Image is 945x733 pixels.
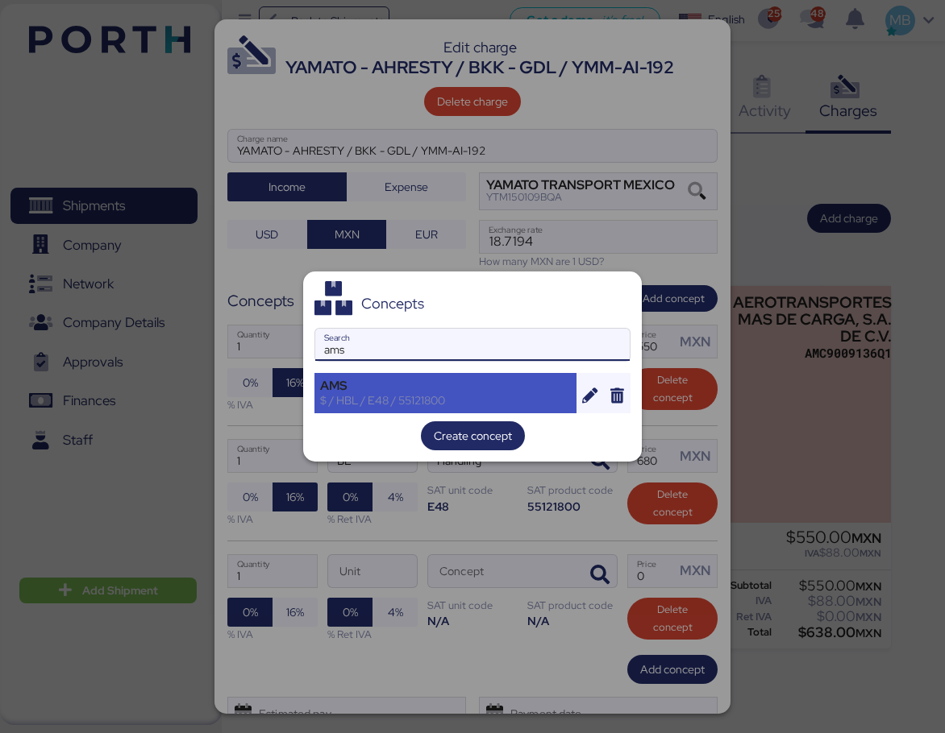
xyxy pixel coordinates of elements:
button: Create concept [421,421,525,450]
div: $ / HBL / E48 / 55121800 [320,393,571,408]
input: Search [315,329,630,361]
span: Create concept [434,426,512,445]
div: AMS [320,379,571,393]
div: Concepts [361,296,424,311]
